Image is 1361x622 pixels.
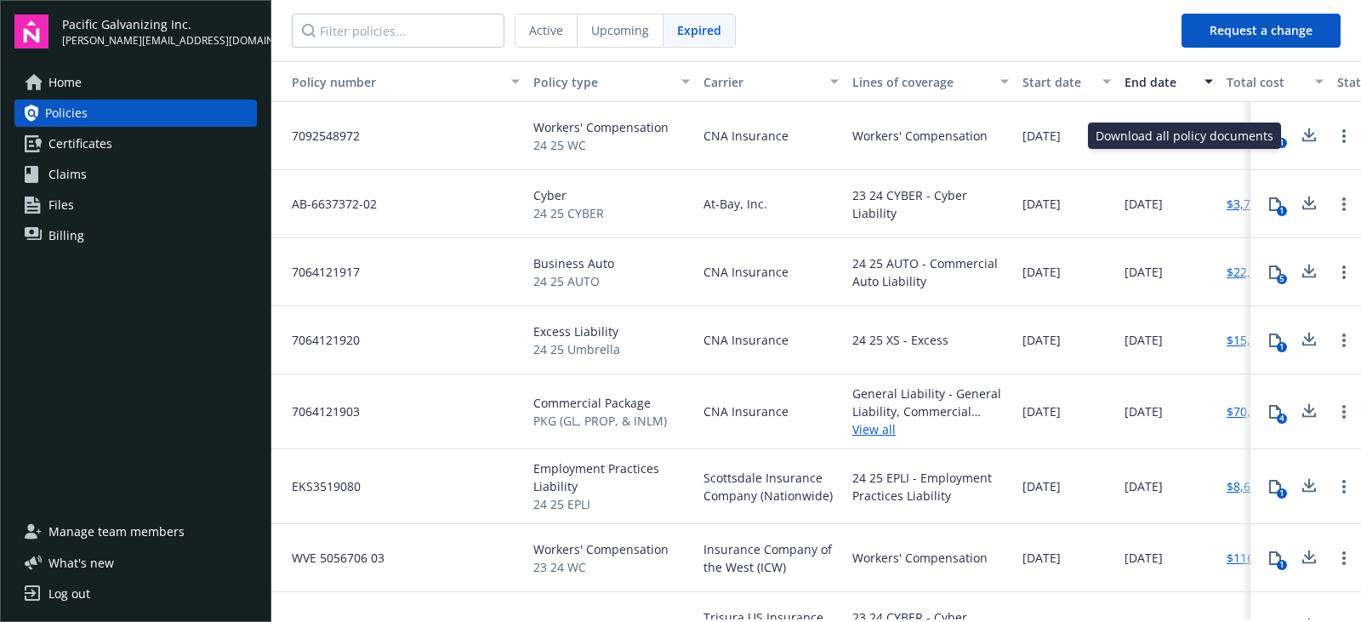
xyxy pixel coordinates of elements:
span: At-Bay, Inc. [703,195,767,213]
a: $70,038.00 [1227,402,1288,420]
div: Start date [1022,73,1092,91]
a: $3,709.63 [1227,195,1281,213]
span: [DATE] [1125,331,1163,349]
span: Workers' Compensation [533,540,669,558]
button: Request a change [1182,14,1341,48]
div: 1 [1277,560,1287,570]
span: Employment Practices Liability [533,459,690,495]
button: Carrier [697,61,846,102]
div: End date [1125,73,1194,91]
span: [DATE] [1125,477,1163,495]
div: 1 [1277,138,1287,148]
span: Claims [48,161,87,188]
button: 1 [1258,119,1292,153]
div: Total cost [1227,73,1305,91]
a: Billing [14,222,257,249]
button: 1 [1258,323,1292,357]
div: Policy number [278,73,501,91]
span: [DATE] [1125,263,1163,281]
div: Workers' Compensation [852,549,988,567]
a: Certificates [14,130,257,157]
a: Home [14,69,257,96]
div: Carrier [703,73,820,91]
span: Certificates [48,130,112,157]
span: Insurance Company of the West (ICW) [703,540,839,576]
span: AB-6637372-02 [278,195,377,213]
div: 1 [1277,206,1287,216]
a: Files [14,191,257,219]
a: $116,110.00 [1227,549,1295,567]
span: [DATE] [1022,195,1061,213]
span: 24 25 WC [533,136,669,154]
div: 4 [1277,414,1287,424]
span: 7064121920 [278,331,360,349]
button: Start date [1016,61,1118,102]
span: CNA Insurance [703,263,789,281]
a: Manage team members [14,518,257,545]
span: Scottsdale Insurance Company (Nationwide) [703,469,839,505]
div: Toggle SortBy [278,73,501,91]
div: 24 25 XS - Excess [852,331,948,349]
span: [DATE] [1022,263,1061,281]
span: CNA Insurance [703,402,789,420]
div: 1 [1277,488,1287,499]
span: Active [529,21,563,39]
div: Workers' Compensation [852,127,988,145]
button: 5 [1258,255,1292,289]
a: $15,927.00 [1227,331,1288,349]
div: Log out [48,580,90,608]
img: navigator-logo.svg [14,14,48,49]
a: Open options [1334,262,1354,282]
button: Policy type [527,61,697,102]
div: 23 24 CYBER - Cyber Liability [852,186,1009,222]
span: Excess Liability [533,322,620,340]
span: [DATE] [1022,402,1061,420]
a: $22,008.36 [1227,263,1288,281]
div: Lines of coverage [852,73,990,91]
span: Pacific Galvanizing Inc. [62,15,257,33]
span: 24 25 CYBER [533,204,604,222]
div: Policy type [533,73,671,91]
button: What's new [14,554,141,572]
span: [DATE] [1125,549,1163,567]
span: 24 25 EPLI [533,495,690,513]
span: PKG (GL, PROP, & INLM) [533,412,667,430]
span: CNA Insurance [703,127,789,145]
span: [DATE] [1022,127,1061,145]
span: Business Auto [533,254,614,272]
span: 7092548972 [278,127,360,145]
div: General Liability - General Liability, Commercial Property & Commercial Inland Marine - Commercia... [852,385,1009,420]
span: 24 25 Umbrella [533,340,620,358]
input: Filter policies... [292,14,504,48]
span: 23 24 WC [533,558,669,576]
span: 7064121903 [278,402,360,420]
span: [DATE] [1022,477,1061,495]
button: Lines of coverage [846,61,1016,102]
span: EKS3519080 [278,477,361,495]
span: [DATE] [1125,402,1163,420]
a: Claims [14,161,257,188]
span: 24 25 AUTO [533,272,614,290]
span: [DATE] [1125,195,1163,213]
span: Manage team members [48,518,185,545]
span: Policies [45,100,88,127]
a: Open options [1334,402,1354,422]
a: Open options [1334,476,1354,497]
div: 1 [1277,342,1287,352]
span: Cyber [533,186,604,204]
button: End date [1118,61,1220,102]
a: Open options [1334,548,1354,568]
span: Billing [48,222,84,249]
button: 4 [1258,395,1292,429]
span: [DATE] [1022,331,1061,349]
div: 24 25 EPLI - Employment Practices Liability [852,469,1009,505]
span: WVE 5056706 03 [278,549,384,567]
button: 1 [1258,470,1292,504]
span: Upcoming [591,21,649,39]
div: Download all policy documents [1088,123,1281,149]
span: 7064121917 [278,263,360,281]
button: 1 [1258,187,1292,221]
span: Commercial Package [533,394,667,412]
div: 24 25 AUTO - Commercial Auto Liability [852,254,1009,290]
a: Open options [1334,126,1354,146]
